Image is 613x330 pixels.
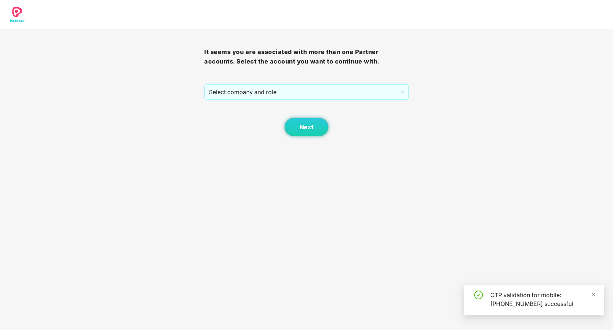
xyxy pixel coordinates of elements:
[285,118,328,136] button: Next
[474,291,483,299] span: check-circle
[591,292,596,297] span: close
[209,85,404,99] span: Select company and role
[300,124,313,131] span: Next
[204,47,408,66] h3: It seems you are associated with more than one Partner accounts. Select the account you want to c...
[490,291,595,308] div: OTP validation for mobile: [PHONE_NUMBER] successful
